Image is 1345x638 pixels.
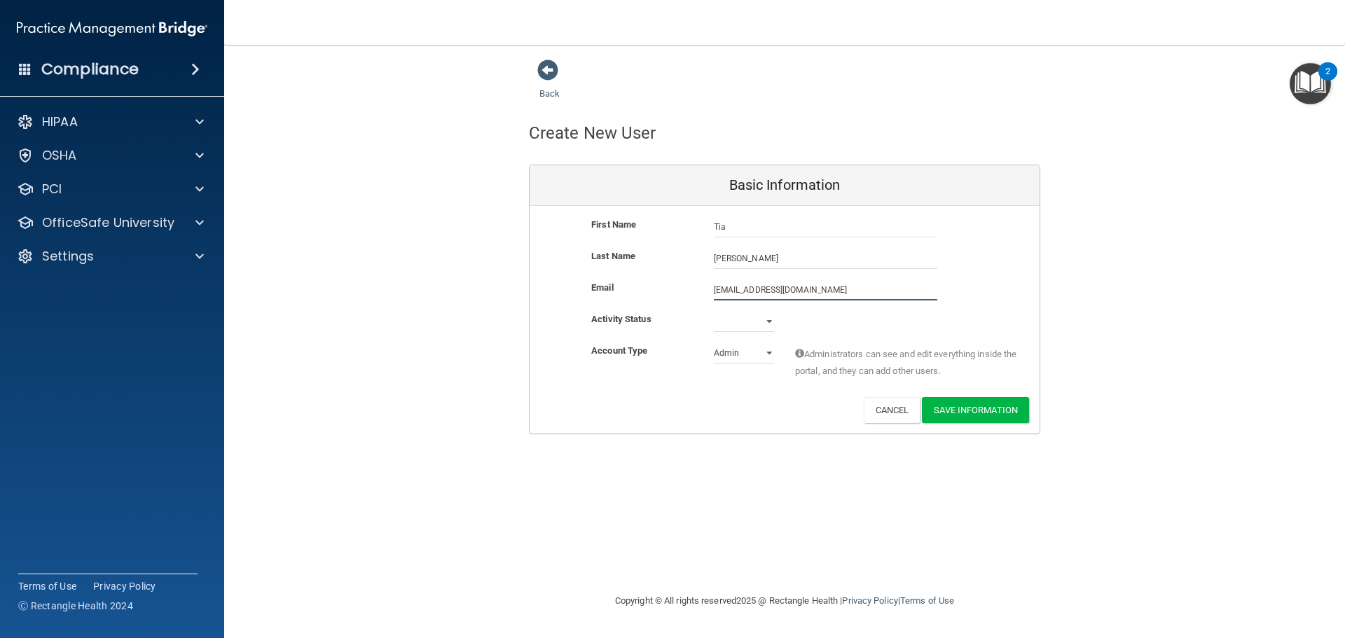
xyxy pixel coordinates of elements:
[42,113,78,130] p: HIPAA
[17,113,204,130] a: HIPAA
[17,15,207,43] img: PMB logo
[42,181,62,197] p: PCI
[591,251,635,261] b: Last Name
[591,345,647,356] b: Account Type
[42,248,94,265] p: Settings
[17,147,204,164] a: OSHA
[1290,63,1331,104] button: Open Resource Center, 2 new notifications
[529,578,1040,623] div: Copyright © All rights reserved 2025 @ Rectangle Health | |
[93,579,156,593] a: Privacy Policy
[529,124,656,142] h4: Create New User
[864,397,920,423] button: Cancel
[842,595,897,606] a: Privacy Policy
[539,71,560,99] a: Back
[530,165,1040,206] div: Basic Information
[17,181,204,197] a: PCI
[18,599,133,613] span: Ⓒ Rectangle Health 2024
[41,60,139,79] h4: Compliance
[900,595,954,606] a: Terms of Use
[42,147,77,164] p: OSHA
[42,214,174,231] p: OfficeSafe University
[922,397,1029,423] button: Save Information
[18,579,76,593] a: Terms of Use
[591,282,614,293] b: Email
[1325,71,1330,90] div: 2
[17,214,204,231] a: OfficeSafe University
[591,314,651,324] b: Activity Status
[591,219,636,230] b: First Name
[795,346,1019,380] span: Administrators can see and edit everything inside the portal, and they can add other users.
[17,248,204,265] a: Settings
